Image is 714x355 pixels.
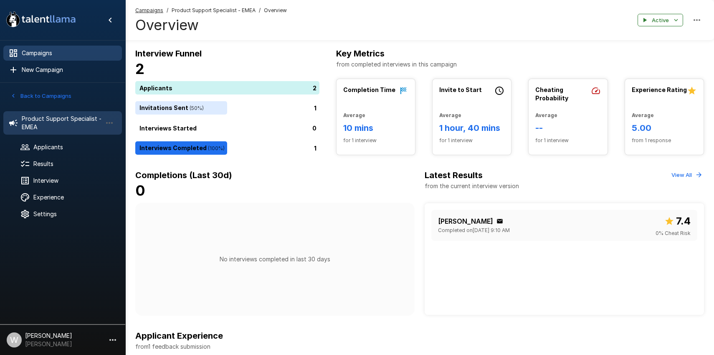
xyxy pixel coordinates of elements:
h6: 5.00 [632,121,697,135]
p: No interviews completed in last 30 days [220,255,330,263]
b: Average [439,112,461,118]
span: from 1 response [632,136,697,145]
button: View All [669,169,704,181]
span: Product Support Specialist - EMEA [172,6,256,15]
p: 0 [312,124,316,133]
b: Average [535,112,557,118]
span: for 1 interview [439,136,504,145]
b: Invite to Start [439,86,482,93]
button: Active [638,14,683,27]
span: Overview [264,6,287,15]
p: [PERSON_NAME] [438,216,493,226]
b: 2 [135,60,144,77]
u: Campaigns [135,7,163,13]
h4: Overview [135,16,287,34]
span: / [167,6,168,15]
b: Completions (Last 30d) [135,170,232,180]
p: 1 [314,144,316,153]
b: Key Metrics [336,49,385,59]
span: Overall score out of 10 [664,213,691,229]
h6: 1 hour, 40 mins [439,121,504,135]
p: 2 [313,84,316,92]
b: Average [343,112,365,118]
p: from completed interviews in this campaign [336,60,704,69]
b: Completion Time [343,86,395,93]
b: Average [632,112,654,118]
h6: 10 mins [343,121,408,135]
span: 0 % Cheat Risk [656,229,691,238]
span: Completed on [DATE] 9:10 AM [438,226,510,235]
b: Applicant Experience [135,331,223,341]
span: / [259,6,261,15]
b: Interview Funnel [135,49,202,59]
div: Click to copy [496,218,503,225]
b: Experience Rating [632,86,687,93]
p: 1 [314,104,316,112]
p: from 1 feedback submission [135,342,704,351]
span: for 1 interview [535,136,600,145]
h6: -- [535,121,600,135]
p: from the current interview version [425,182,519,190]
b: 0 [135,182,145,199]
b: Cheating Probability [535,86,568,102]
span: for 1 interview [343,136,408,145]
b: 7.4 [676,215,691,227]
b: Latest Results [425,170,483,180]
